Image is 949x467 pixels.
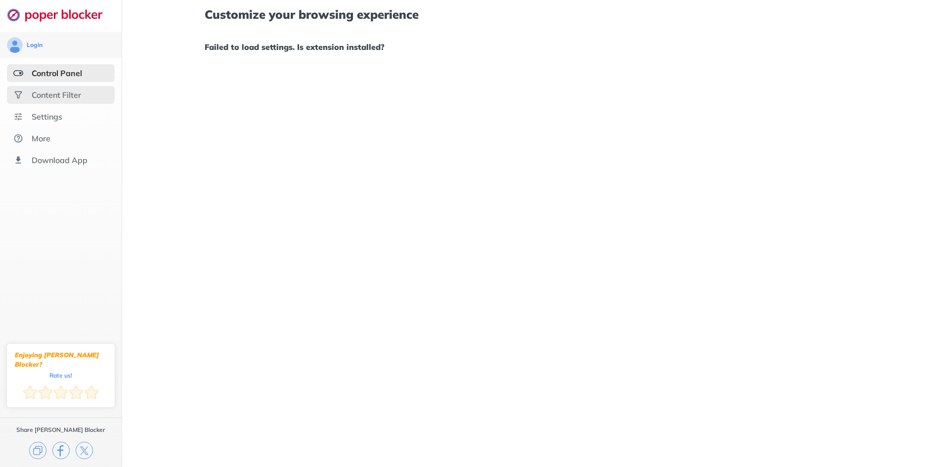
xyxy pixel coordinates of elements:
[32,133,50,143] div: More
[32,90,81,100] div: Content Filter
[52,442,70,459] img: facebook.svg
[29,442,46,459] img: copy.svg
[16,426,105,434] div: Share [PERSON_NAME] Blocker
[15,350,107,369] div: Enjoying [PERSON_NAME] Blocker?
[13,90,23,100] img: social.svg
[32,155,87,165] div: Download App
[7,8,113,22] img: logo-webpage.svg
[76,442,93,459] img: x.svg
[32,68,82,78] div: Control Panel
[27,41,43,49] div: Login
[32,112,62,122] div: Settings
[13,133,23,143] img: about.svg
[7,37,23,53] img: avatar.svg
[13,155,23,165] img: download-app.svg
[13,68,23,78] img: features-selected.svg
[205,41,866,53] h1: Failed to load settings. Is extension installed?
[13,112,23,122] img: settings.svg
[205,8,866,21] h1: Customize your browsing experience
[49,373,72,378] div: Rate us!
